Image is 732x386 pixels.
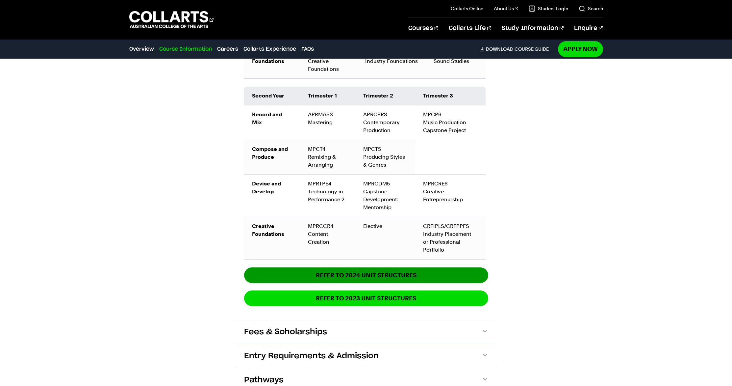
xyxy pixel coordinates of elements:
td: Elective [355,217,415,259]
td: Trimester 1 [300,87,355,105]
div: CRFIPLS/CRFPPFS Industry Placement or Professional Portfolio [423,222,478,254]
a: About Us [494,5,518,12]
a: Collarts Experience [243,45,296,53]
button: Fees & Scholarships [236,320,496,344]
strong: Devise and Develop [252,180,281,195]
a: Search [579,5,603,12]
strong: Creative Foundations [252,50,284,64]
span: Download [486,46,513,52]
strong: Compose and Produce [252,146,288,160]
button: Entry Requirements & Admission [236,344,496,368]
span: Pathways [244,375,284,385]
a: REFER TO 2024 unit structures [244,267,488,283]
td: MPCT4 Remixing & Arranging [300,140,355,174]
td: APRCPRS Contemporary Production [355,105,415,140]
div: MPRTPE4 Technology in Performance 2 [308,180,347,204]
strong: REFER TO 2023 UNIT STRUCTURES [316,294,416,302]
td: CRFCRFS Creative Foundations [300,44,357,78]
a: Course Information [159,45,212,53]
a: Overview [129,45,154,53]
a: Student Login [529,5,568,12]
td: Trimester 2 [355,87,415,105]
td: MPCP6 Music Production Capstone Project [415,105,486,174]
td: Second Year [244,87,300,105]
td: MPCT5 Producing Styles & Genres [355,140,415,174]
a: FAQs [301,45,314,53]
td: APRMASS Mastering [300,105,355,140]
td: MPRCRE6 Creative Entreprenurship [415,174,486,217]
span: Entry Requirements & Admission [244,351,379,361]
a: Courses [408,17,438,39]
a: DownloadCourse Guide [480,46,554,52]
strong: Creative Foundations [252,223,284,237]
a: Study Information [502,17,564,39]
a: Collarts Online [451,5,483,12]
a: Careers [217,45,238,53]
a: Collarts Life [449,17,491,39]
td: Trimester 3 [415,87,486,105]
span: Fees & Scholarships [244,327,327,337]
td: MPRCCR4 Content Creation [300,217,355,259]
td: CRFIFOS Industry Foundations [357,44,426,78]
strong: Record and Mix [252,111,282,125]
div: Go to homepage [129,10,214,29]
div: MPRCDM5 Capstone Development: Mentorship [363,180,407,211]
a: Enquire [574,17,603,39]
a: Apply Now [558,41,603,57]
